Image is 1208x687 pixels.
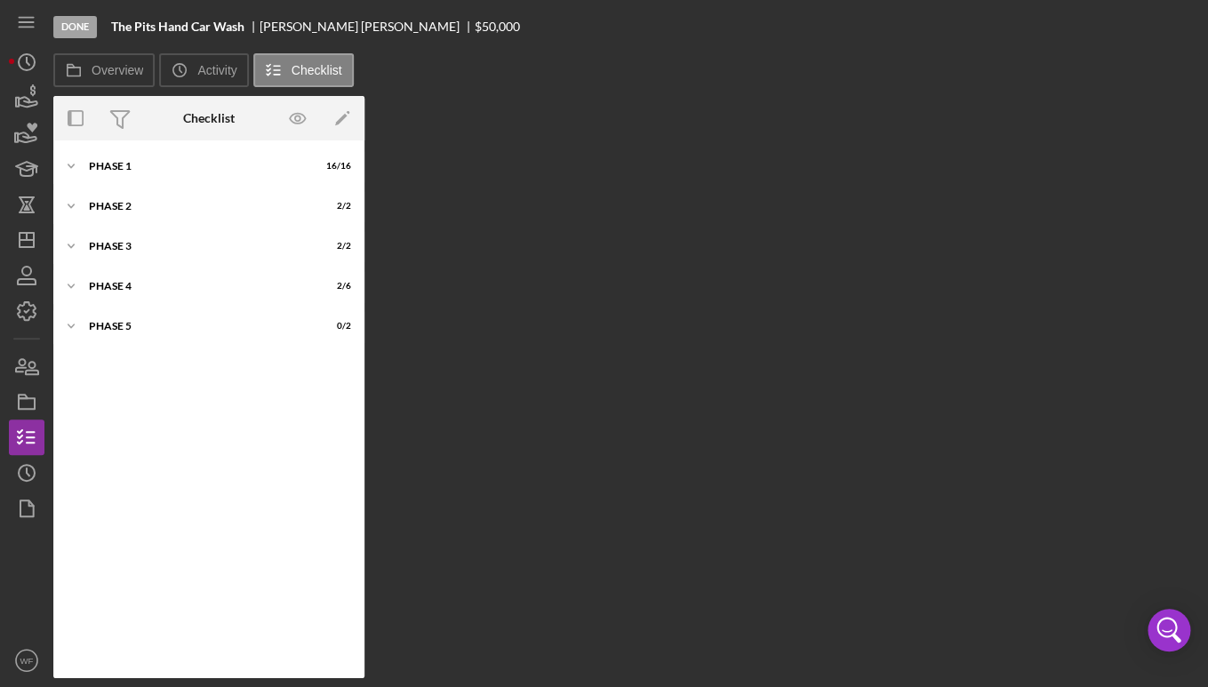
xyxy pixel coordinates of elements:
div: Phase 1 [89,161,307,172]
div: 2 / 2 [319,241,351,252]
div: 16 / 16 [319,161,351,172]
div: Phase 2 [89,201,307,212]
div: Done [53,16,97,38]
label: Overview [92,63,143,77]
div: Phase 3 [89,241,307,252]
div: 2 / 6 [319,281,351,292]
button: Checklist [253,53,354,87]
div: [PERSON_NAME] [PERSON_NAME] [260,20,475,34]
div: Open Intercom Messenger [1148,609,1190,651]
div: $50,000 [475,20,520,34]
button: Overview [53,53,155,87]
button: Activity [159,53,248,87]
div: 2 / 2 [319,201,351,212]
label: Checklist [292,63,342,77]
text: WF [20,656,34,666]
div: Phase 5 [89,321,307,332]
div: 0 / 2 [319,321,351,332]
b: The Pits Hand Car Wash [111,20,244,34]
div: Checklist [183,111,235,125]
label: Activity [197,63,236,77]
button: WF [9,643,44,678]
div: Phase 4 [89,281,307,292]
